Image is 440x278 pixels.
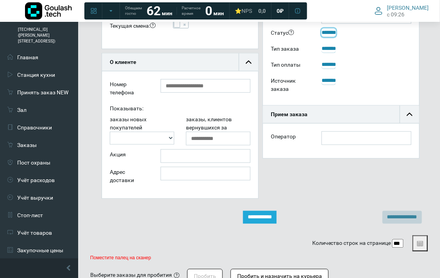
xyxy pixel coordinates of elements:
[370,3,434,19] button: [PERSON_NAME] c 09:26
[272,4,288,18] a: 0 ₽
[125,5,142,16] span: Обещаем гостю
[265,44,316,56] div: Тип заказа
[104,21,167,33] div: Текущая смена:
[235,7,252,14] div: ⭐
[110,59,136,65] b: О клиенте
[120,4,229,18] a: Обещаем гостю 62 мин Расчетное время 0 мин
[104,79,155,99] div: Номер телефона
[162,10,172,16] span: мин
[407,112,413,117] img: collapse
[271,133,296,141] label: Оператор
[387,4,429,11] span: [PERSON_NAME]
[241,8,252,14] span: NPS
[104,167,155,187] div: Адрес доставки
[182,5,200,16] span: Расчетное время
[104,149,155,163] div: Акция
[265,76,316,96] div: Источник заказа
[205,4,212,18] strong: 0
[258,7,266,14] span: 0,0
[277,7,280,14] span: 0
[213,10,224,16] span: мин
[265,28,316,40] div: Статус
[280,7,284,14] span: ₽
[147,4,161,18] strong: 62
[246,59,252,65] img: collapse
[180,115,256,145] div: заказы, клиентов вернувшихся за
[104,103,256,115] div: Показывать:
[230,4,270,18] a: ⭐NPS 0,0
[312,239,391,248] label: Количество строк на странице
[104,115,180,145] div: заказы новых покупателей
[265,60,316,72] div: Тип оплаты
[271,111,308,117] b: Прием заказа
[25,2,72,19] img: Логотип компании Goulash.tech
[387,11,405,18] span: c 09:26
[90,255,428,261] p: Поместите палец на сканер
